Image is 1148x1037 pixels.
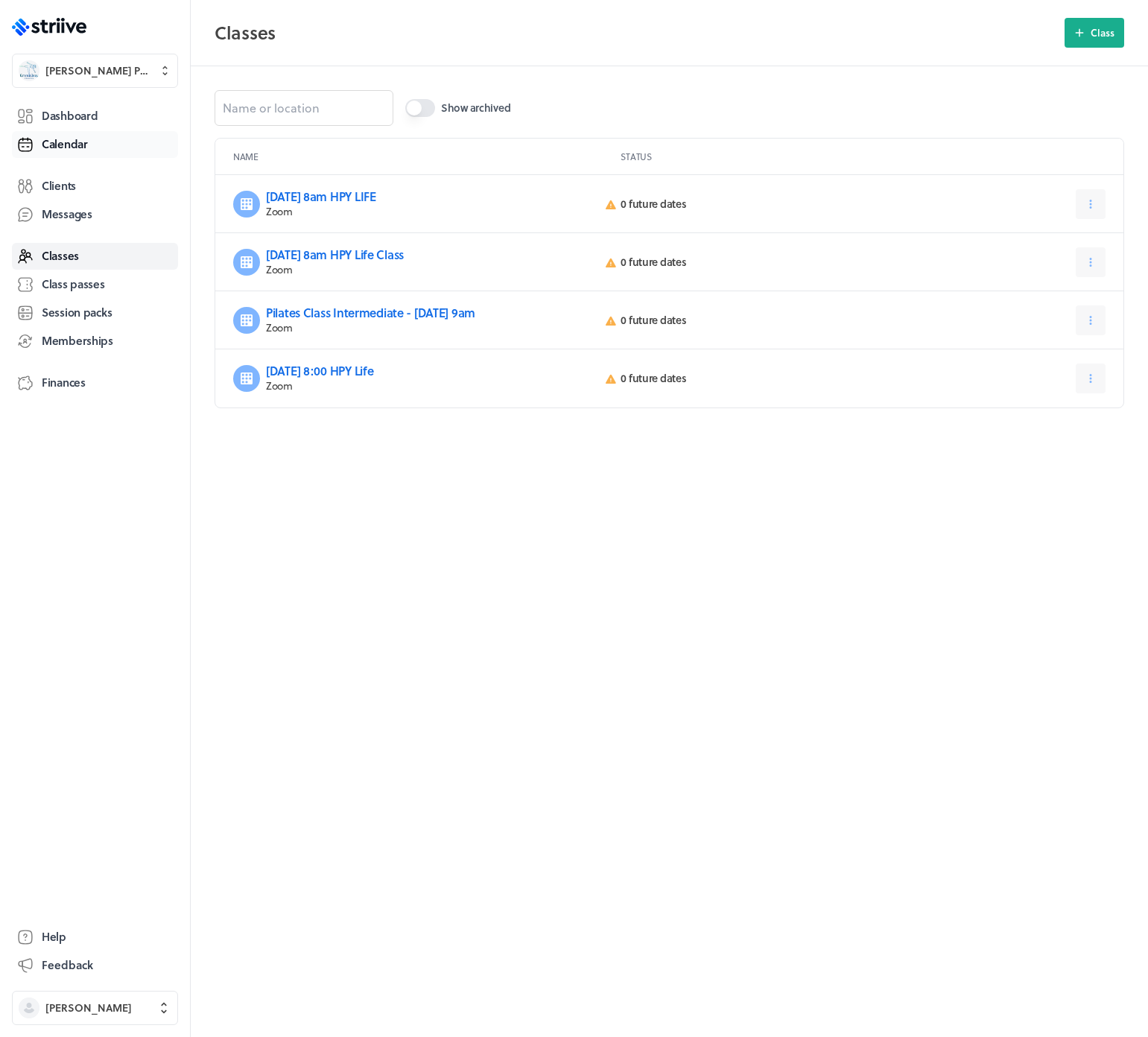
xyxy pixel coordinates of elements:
p: 0 future dates [621,372,951,385]
a: Pilates Class Intermediate - [DATE] 9am [266,304,475,321]
span: Finances [42,375,86,390]
a: Memberships [12,328,178,355]
a: Dashboard [12,103,178,130]
p: Status [621,150,1106,162]
button: [PERSON_NAME] [12,991,178,1025]
a: Class passes [12,271,178,298]
button: Show archived [405,99,435,117]
button: Feedback [12,952,178,979]
span: Feedback [42,957,93,973]
h2: Classes [215,18,1056,48]
a: Finances [12,370,178,396]
span: Classes [42,248,79,264]
a: Help [12,924,178,951]
img: Emma Bray Pilates [19,60,39,81]
p: Name [233,150,615,162]
span: Class passes [42,276,105,292]
a: Calendar [12,131,178,158]
p: Zoom [266,262,597,277]
p: 0 future dates [621,256,951,269]
a: [DATE] 8am HPY Life Class [266,246,404,263]
span: Calendar [42,136,88,152]
span: Help [42,929,66,945]
input: Name or location [215,90,393,126]
a: [DATE] 8am HPY LIFE [266,188,376,205]
span: Show archived [441,101,510,115]
span: [PERSON_NAME] [45,1000,132,1015]
p: Zoom [266,378,597,393]
p: Zoom [266,320,597,335]
p: Zoom [266,204,597,219]
span: Class [1091,26,1114,39]
span: [PERSON_NAME] Pilates [45,63,150,78]
a: Messages [12,201,178,228]
button: Emma Bray Pilates[PERSON_NAME] Pilates [12,54,178,88]
span: Memberships [42,333,113,349]
span: Dashboard [42,108,98,124]
p: 0 future dates [621,314,951,327]
span: Session packs [42,305,112,320]
a: Clients [12,173,178,200]
a: Classes [12,243,178,270]
span: Messages [42,206,92,222]
span: Clients [42,178,76,194]
a: Session packs [12,299,178,326]
button: Class [1065,18,1124,48]
p: 0 future dates [621,197,951,211]
a: [DATE] 8:00 HPY Life [266,362,373,379]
